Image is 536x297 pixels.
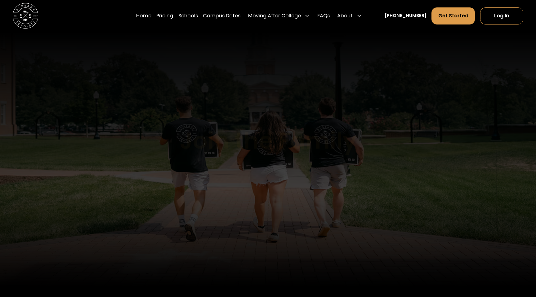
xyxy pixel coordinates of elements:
a: Schools [178,7,198,25]
h1: Join the Family [180,128,357,153]
a: Home [136,7,151,25]
img: Storage Scholars main logo [13,3,38,29]
div: About [335,7,364,25]
a: home [13,3,38,29]
a: Pricing [156,7,173,25]
div: About [337,12,353,20]
a: Get Started [431,7,475,24]
div: Moving After College [245,7,312,25]
a: Log In [480,7,523,24]
a: [PHONE_NUMBER] [385,12,427,19]
div: Moving After College [248,12,301,20]
a: Campus Dates [203,7,240,25]
a: FAQs [317,7,330,25]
